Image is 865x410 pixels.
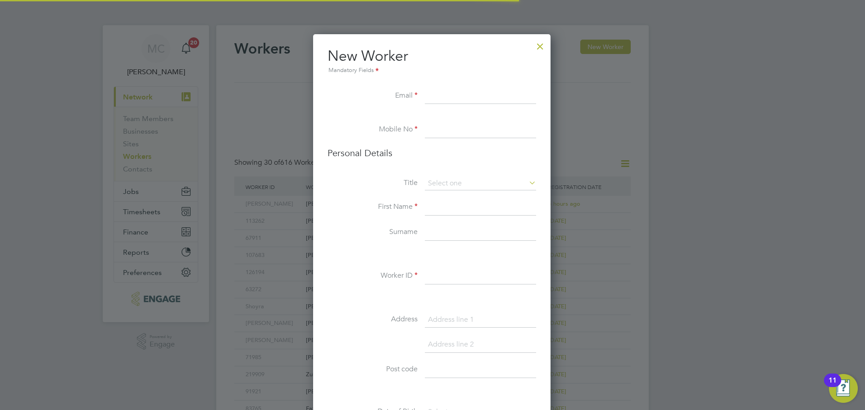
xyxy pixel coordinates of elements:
[328,178,418,188] label: Title
[829,380,837,392] div: 11
[425,337,536,353] input: Address line 2
[425,177,536,190] input: Select one
[328,271,418,280] label: Worker ID
[328,147,536,159] h3: Personal Details
[328,47,536,76] h2: New Worker
[328,91,418,100] label: Email
[328,125,418,134] label: Mobile No
[328,315,418,324] label: Address
[425,312,536,328] input: Address line 1
[328,66,536,76] div: Mandatory Fields
[328,202,418,212] label: First Name
[829,374,858,403] button: Open Resource Center, 11 new notifications
[328,365,418,374] label: Post code
[328,227,418,237] label: Surname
